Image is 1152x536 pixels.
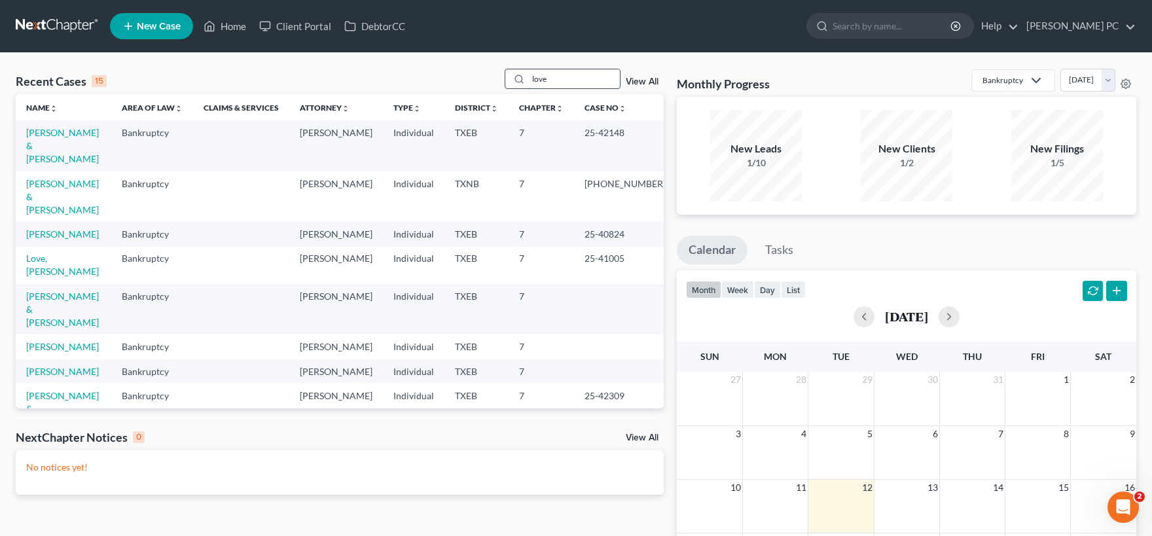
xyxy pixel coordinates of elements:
[861,480,874,495] span: 12
[926,480,939,495] span: 13
[26,103,58,113] a: Nameunfold_more
[137,22,181,31] span: New Case
[122,103,183,113] a: Area of Lawunfold_more
[26,127,99,164] a: [PERSON_NAME] & [PERSON_NAME]
[383,222,444,246] td: Individual
[931,426,939,442] span: 6
[26,461,653,474] p: No notices yet!
[764,351,787,362] span: Mon
[289,359,383,384] td: [PERSON_NAME]
[992,480,1005,495] span: 14
[300,103,350,113] a: Attorneyunfold_more
[574,247,676,284] td: 25-41005
[490,105,498,113] i: unfold_more
[289,284,383,334] td: [PERSON_NAME]
[289,384,383,434] td: [PERSON_NAME]
[16,73,107,89] div: Recent Cases
[1057,480,1070,495] span: 15
[982,75,1023,86] div: Bankruptcy
[253,14,338,38] a: Client Portal
[975,14,1018,38] a: Help
[342,105,350,113] i: unfold_more
[289,247,383,284] td: [PERSON_NAME]
[444,334,509,359] td: TXEB
[1062,372,1070,387] span: 1
[444,384,509,434] td: TXEB
[193,94,289,120] th: Claims & Services
[556,105,564,113] i: unfold_more
[833,351,850,362] span: Tue
[175,105,183,113] i: unfold_more
[519,103,564,113] a: Chapterunfold_more
[111,334,193,359] td: Bankruptcy
[509,334,574,359] td: 7
[1020,14,1136,38] a: [PERSON_NAME] PC
[444,247,509,284] td: TXEB
[289,171,383,222] td: [PERSON_NAME]
[1095,351,1111,362] span: Sat
[111,222,193,246] td: Bankruptcy
[509,171,574,222] td: 7
[393,103,421,113] a: Typeunfold_more
[795,372,808,387] span: 28
[133,431,145,443] div: 0
[896,351,918,362] span: Wed
[509,247,574,284] td: 7
[413,105,421,113] i: unfold_more
[781,281,806,298] button: list
[444,171,509,222] td: TXNB
[626,433,658,442] a: View All
[383,120,444,171] td: Individual
[866,426,874,442] span: 5
[455,103,498,113] a: Districtunfold_more
[111,247,193,284] td: Bankruptcy
[963,351,982,362] span: Thu
[111,284,193,334] td: Bankruptcy
[574,120,676,171] td: 25-42148
[383,384,444,434] td: Individual
[800,426,808,442] span: 4
[92,75,107,87] div: 15
[26,291,99,328] a: [PERSON_NAME] & [PERSON_NAME]
[585,103,626,113] a: Case Nounfold_more
[509,120,574,171] td: 7
[111,171,193,222] td: Bankruptcy
[1134,491,1145,502] span: 2
[111,120,193,171] td: Bankruptcy
[289,120,383,171] td: [PERSON_NAME]
[26,341,99,352] a: [PERSON_NAME]
[710,141,802,156] div: New Leads
[626,77,658,86] a: View All
[1062,426,1070,442] span: 8
[289,334,383,359] td: [PERSON_NAME]
[795,480,808,495] span: 11
[619,105,626,113] i: unfold_more
[289,222,383,246] td: [PERSON_NAME]
[1107,491,1139,523] iframe: Intercom live chat
[710,156,802,170] div: 1/10
[111,359,193,384] td: Bankruptcy
[574,222,676,246] td: 25-40824
[997,426,1005,442] span: 7
[729,372,742,387] span: 27
[338,14,412,38] a: DebtorCC
[753,236,805,264] a: Tasks
[1031,351,1045,362] span: Fri
[16,429,145,445] div: NextChapter Notices
[1123,480,1136,495] span: 16
[444,284,509,334] td: TXEB
[383,247,444,284] td: Individual
[992,372,1005,387] span: 31
[509,384,574,434] td: 7
[677,76,770,92] h3: Monthly Progress
[574,384,676,434] td: 25-42309
[383,171,444,222] td: Individual
[885,310,928,323] h2: [DATE]
[729,480,742,495] span: 10
[861,141,952,156] div: New Clients
[574,171,676,222] td: [PHONE_NUMBER]
[1011,156,1103,170] div: 1/5
[861,372,874,387] span: 29
[50,105,58,113] i: unfold_more
[383,284,444,334] td: Individual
